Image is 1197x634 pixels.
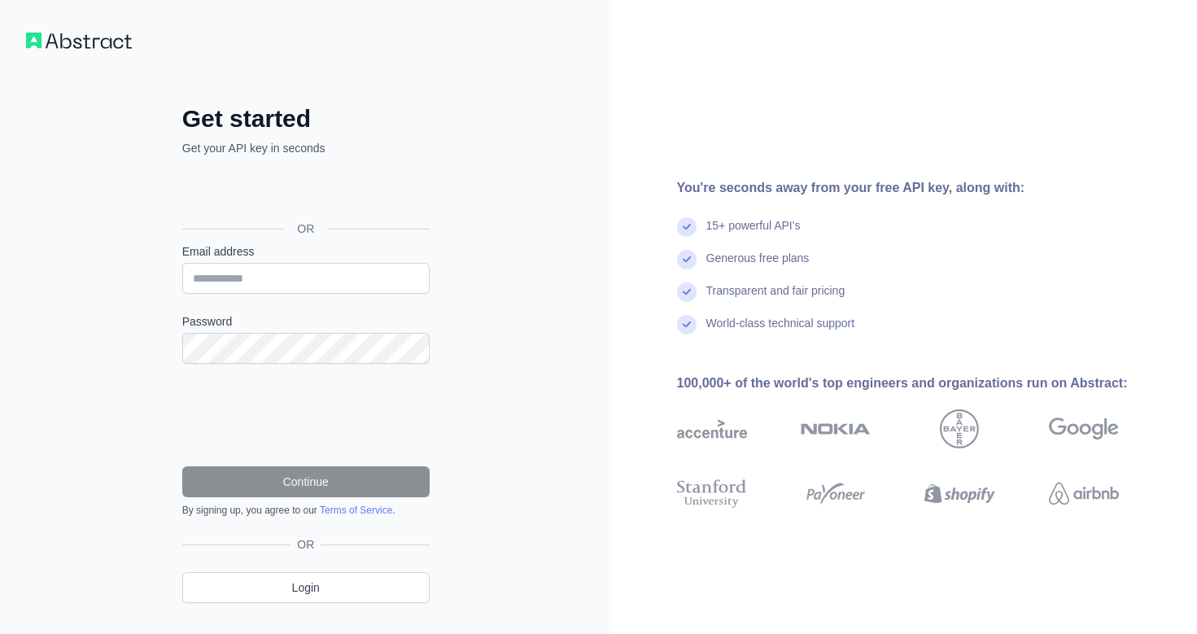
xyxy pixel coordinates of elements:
div: You're seconds away from your free API key, along with: [677,178,1172,198]
label: Password [182,313,430,330]
div: By signing up, you agree to our . [182,504,430,517]
img: nokia [801,409,871,448]
div: World-class technical support [706,315,855,348]
button: Continue [182,466,430,497]
img: bayer [940,409,979,448]
img: airbnb [1049,476,1119,511]
iframe: Botão "Fazer login com o Google" [174,174,435,210]
h2: Get started [182,104,430,133]
p: Get your API key in seconds [182,140,430,156]
img: stanford university [677,476,747,511]
span: OR [291,536,321,553]
img: Workflow [26,33,132,49]
img: shopify [924,476,994,511]
img: check mark [677,250,697,269]
div: 100,000+ of the world's top engineers and organizations run on Abstract: [677,374,1172,393]
img: accenture [677,409,747,448]
img: check mark [677,315,697,334]
div: Generous free plans [706,250,810,282]
iframe: reCAPTCHA [182,383,430,447]
a: Login [182,572,430,603]
img: check mark [677,282,697,302]
img: check mark [677,217,697,237]
img: payoneer [801,476,871,511]
div: Transparent and fair pricing [706,282,845,315]
label: Email address [182,243,430,260]
span: OR [284,221,327,237]
img: google [1049,409,1119,448]
a: Terms of Service [320,505,392,516]
div: 15+ powerful API's [706,217,801,250]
